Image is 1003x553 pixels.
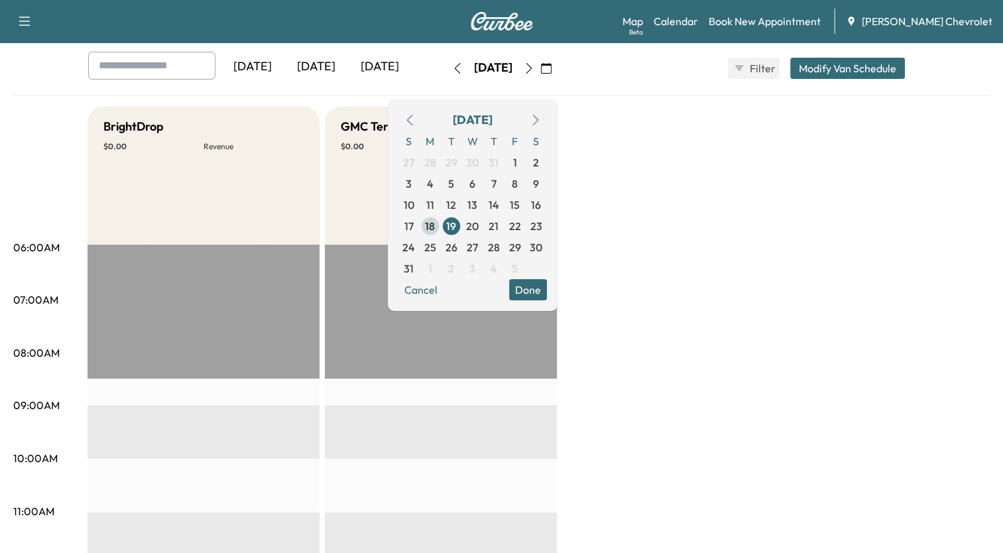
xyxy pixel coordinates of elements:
span: 28 [424,154,436,170]
span: 24 [402,239,415,255]
p: $ 0.00 [103,141,204,152]
span: 21 [489,218,499,234]
span: 2 [533,154,539,170]
p: 08:00AM [13,345,60,361]
span: T [441,131,462,152]
div: [DATE] [221,52,284,82]
span: 9 [533,176,539,192]
span: 4 [427,176,434,192]
span: 3 [406,176,412,192]
span: W [462,131,483,152]
span: 30 [530,239,542,255]
span: 23 [530,218,542,234]
a: Calendar [654,13,698,29]
span: 16 [531,197,541,213]
span: 3 [469,261,475,276]
span: 6 [469,176,475,192]
div: [DATE] [284,52,348,82]
span: 1 [513,154,517,170]
span: 19 [446,218,456,234]
div: Beta [629,27,643,37]
span: 4 [491,261,497,276]
div: [DATE] [474,60,512,76]
button: Done [509,279,547,300]
span: 22 [509,218,521,234]
p: 09:00AM [13,397,60,413]
span: 17 [404,218,414,234]
span: 10 [404,197,414,213]
span: S [526,131,547,152]
span: 27 [403,154,414,170]
span: Filter [750,60,774,76]
span: 27 [467,239,478,255]
span: 11 [426,197,434,213]
div: [DATE] [453,111,493,129]
a: MapBeta [622,13,643,29]
span: 26 [445,239,457,255]
p: $ 0.00 [341,141,441,152]
span: S [398,131,420,152]
span: 20 [466,218,479,234]
p: 11:00AM [13,503,54,519]
span: 1 [428,261,432,276]
h5: BrightDrop [103,117,164,136]
span: 2 [448,261,454,276]
span: 13 [467,197,477,213]
button: Cancel [398,279,443,300]
span: 8 [512,176,518,192]
span: 30 [466,154,479,170]
span: 28 [488,239,500,255]
span: 12 [446,197,456,213]
span: 31 [489,154,499,170]
a: Book New Appointment [709,13,821,29]
button: Modify Van Schedule [790,58,905,79]
span: F [504,131,526,152]
p: 10:00AM [13,450,58,466]
span: 31 [404,261,414,276]
img: Curbee Logo [470,12,534,31]
p: 06:00AM [13,239,60,255]
h5: GMC Terrain [341,117,410,136]
p: 07:00AM [13,292,58,308]
span: 29 [509,239,521,255]
span: M [420,131,441,152]
div: [DATE] [348,52,412,82]
span: 18 [425,218,435,234]
span: 25 [424,239,436,255]
span: 5 [512,261,518,276]
span: 15 [510,197,520,213]
span: 14 [489,197,499,213]
p: Revenue [204,141,304,152]
span: 5 [448,176,454,192]
span: 7 [491,176,497,192]
button: Filter [728,58,780,79]
span: [PERSON_NAME] Chevrolet [862,13,992,29]
span: T [483,131,504,152]
span: 29 [445,154,457,170]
